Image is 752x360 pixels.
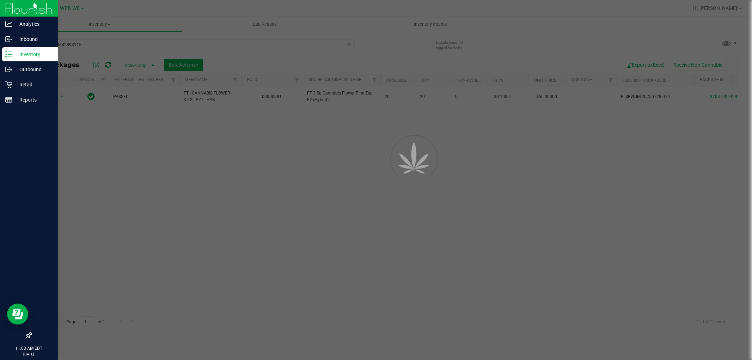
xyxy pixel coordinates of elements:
p: 11:03 AM EDT [3,345,55,352]
inline-svg: Retail [5,81,12,88]
inline-svg: Reports [5,96,12,103]
inline-svg: Analytics [5,20,12,28]
p: Inbound [12,35,55,43]
p: Inventory [12,50,55,59]
p: Reports [12,96,55,104]
inline-svg: Inbound [5,36,12,43]
p: Retail [12,80,55,89]
inline-svg: Inventory [5,51,12,58]
p: Outbound [12,65,55,74]
p: [DATE] [3,352,55,357]
p: Analytics [12,20,55,28]
inline-svg: Outbound [5,66,12,73]
iframe: Resource center [7,304,28,325]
